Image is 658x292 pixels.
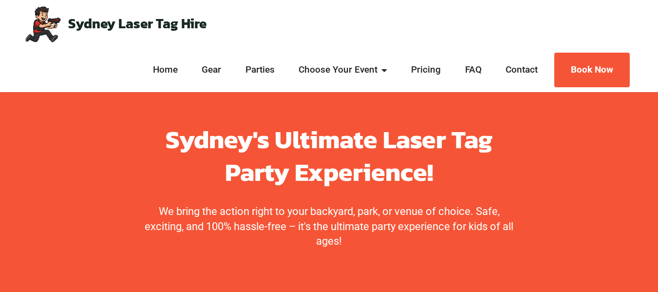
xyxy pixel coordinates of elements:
[150,63,180,77] a: Home
[142,204,516,249] p: We bring the action right to your backyard, park, or venue of choice. Safe, exciting, and 100% ha...
[243,63,277,77] a: Parties
[23,5,62,43] img: Mobile Laser Tag Parties Sydney
[462,63,484,77] a: FAQ
[166,120,492,191] strong: Sydney's Ultimate Laser Tag Party Experience!
[68,17,207,31] a: Sydney Laser Tag Hire
[503,63,540,77] a: Contact
[409,63,444,77] a: Pricing
[554,53,630,87] a: Book Now
[199,63,224,77] a: Gear
[296,63,390,77] a: Choose Your Event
